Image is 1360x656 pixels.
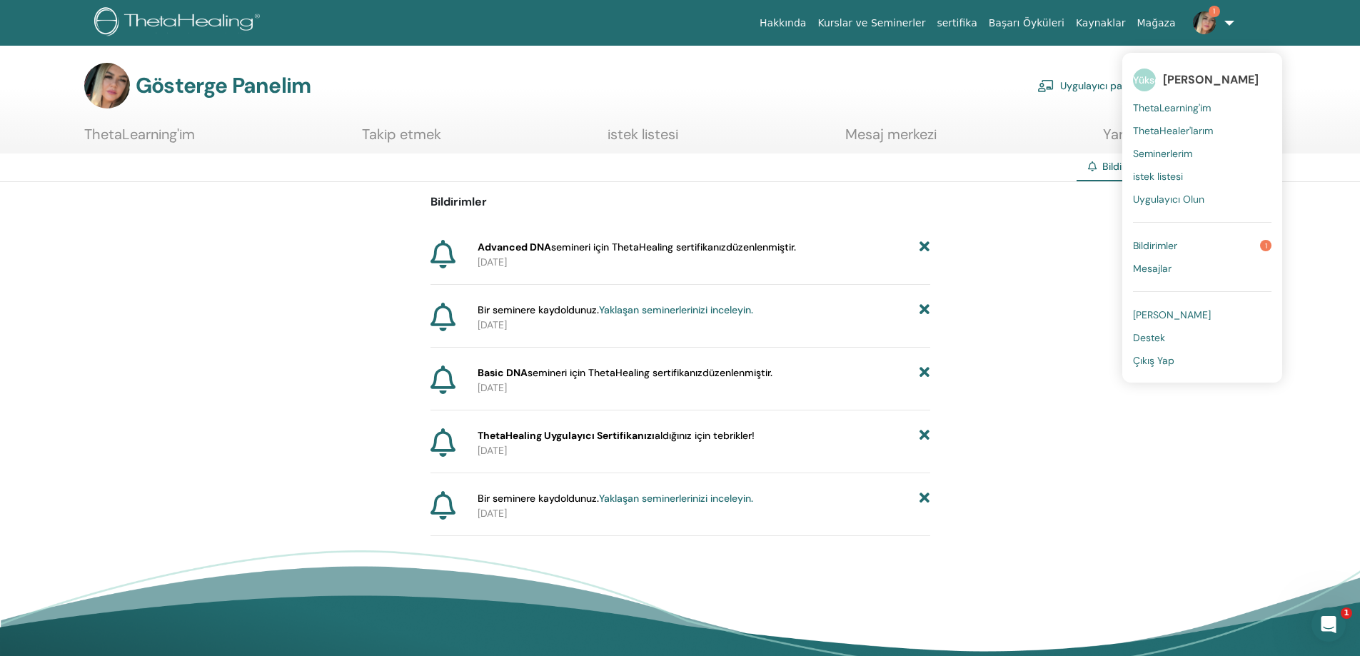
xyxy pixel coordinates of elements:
font: ThetaHealer'larım [1133,124,1213,137]
font: 1 [1213,6,1215,16]
a: istek listesi [1133,165,1271,188]
font: ThetaHealing Uygulayıcı Sertifikanızı [478,429,655,442]
font: Bildirimler [430,194,487,209]
a: istek listesi [608,126,678,153]
a: Kurslar ve Seminerler [812,10,931,36]
img: chalkboard-teacher.svg [1037,79,1054,92]
img: default.jpg [1193,11,1216,34]
a: Takip etmek [362,126,441,153]
font: istek listesi [608,125,678,143]
font: Bildirimler [1133,239,1177,252]
font: düzenlenmiştir. [726,241,796,253]
a: ThetaLearning'im [84,126,195,153]
font: Seminerlerim [1133,147,1192,160]
font: ThetaLearning'im [84,125,195,143]
font: Takip etmek [362,125,441,143]
font: Kaynaklar [1076,17,1126,29]
font: aldığınız için tebrikler [655,429,752,442]
font: Destek [1133,331,1165,344]
font: Mağaza [1137,17,1175,29]
font: [DATE] [478,444,507,457]
font: 1 [1265,241,1267,251]
a: Yüksek çözünürlüklü[PERSON_NAME] [1133,64,1271,96]
font: Bir seminere kaydoldunuz. [478,303,599,316]
font: Gösterge Panelim [136,71,311,99]
font: Hakkında [760,17,807,29]
a: Bildirimler1 [1133,234,1271,257]
font: [DATE] [478,507,507,520]
a: Hakkında [754,10,812,36]
font: Yardım ve Kaynaklar [1103,125,1234,143]
font: [PERSON_NAME] [1133,308,1211,321]
font: [DATE] [478,256,507,268]
a: Yaklaşan seminerlerinizi inceleyin. [599,492,753,505]
font: [PERSON_NAME] [1163,72,1259,87]
img: logo.png [94,7,265,39]
a: Uygulayıcı Olun [1133,188,1271,211]
font: ThetaLearning'im [1133,101,1211,114]
font: Bildirimler [1102,160,1148,173]
a: sertifika [931,10,982,36]
font: Advanced DNA [478,241,551,253]
font: Çıkış Yap [1133,354,1174,367]
font: [DATE] [478,381,507,394]
a: Mesaj merkezi [845,126,937,153]
font: semineri için ThetaHealing sertifikanız [551,241,726,253]
font: Mesajlar [1133,262,1172,275]
a: Mesajlar [1133,257,1271,280]
font: Mesaj merkezi [845,125,937,143]
font: istek listesi [1133,170,1183,183]
font: [DATE] [478,318,507,331]
font: sertifika [937,17,977,29]
a: Seminerlerim [1133,142,1271,165]
a: Yardım ve Kaynaklar [1103,126,1234,153]
font: semineri için ThetaHealing sertifikanız [528,366,702,379]
font: Uygulayıcı pano [1060,80,1134,93]
font: 1 [1344,608,1349,617]
font: ! [752,429,755,442]
font: Yüksek çözünürlüklü [1133,74,1226,86]
font: Başarı Öyküleri [989,17,1064,29]
a: Uygulayıcı pano [1037,70,1134,101]
a: ThetaHealer'larım [1133,119,1271,142]
iframe: Intercom canlı sohbet [1311,607,1346,642]
font: düzenlenmiştir. [702,366,772,379]
font: Basic DNA [478,366,528,379]
a: Yaklaşan seminerlerinizi inceleyin. [599,303,753,316]
font: Kurslar ve Seminerler [817,17,925,29]
a: Kaynaklar [1070,10,1132,36]
a: Mağaza [1131,10,1181,36]
a: ThetaLearning'im [1133,96,1271,119]
a: Çıkış Yap [1133,349,1271,372]
font: Bir seminere kaydoldunuz. [478,492,599,505]
a: [PERSON_NAME] [1133,303,1271,326]
ul: 1 [1122,53,1282,383]
font: Uygulayıcı Olun [1133,193,1204,206]
a: Destek [1133,326,1271,349]
img: default.jpg [84,63,130,109]
a: Başarı Öyküleri [983,10,1070,36]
